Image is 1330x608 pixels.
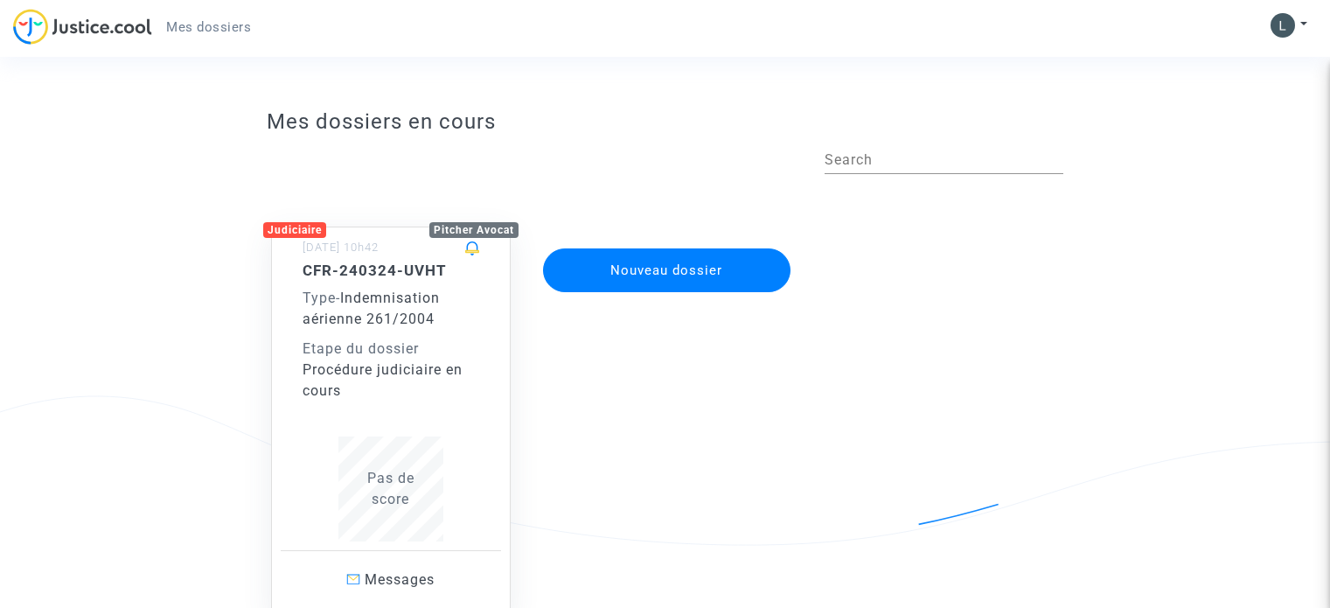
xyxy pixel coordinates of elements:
span: - [303,290,340,306]
a: Nouveau dossier [541,237,793,254]
div: Judiciaire [263,222,326,238]
button: Nouveau dossier [543,248,791,292]
a: Mes dossiers [152,14,265,40]
div: Procédure judiciaire en cours [303,360,479,402]
span: Mes dossiers [166,19,251,35]
div: Etape du dossier [303,339,479,360]
img: ACg8ocKOUcd3WLbE-F3Ht2wcAgFduCge1-yqi1fCaqgVn_Zu=s96-c [1271,13,1295,38]
img: jc-logo.svg [13,9,152,45]
div: Pitcher Avocat [429,222,519,238]
small: [DATE] 10h42 [303,241,379,254]
span: Pas de score [367,470,414,507]
span: Indemnisation aérienne 261/2004 [303,290,440,327]
h3: Mes dossiers en cours [267,109,1063,135]
span: Messages [365,571,435,588]
span: Type [303,290,336,306]
h5: CFR-240324-UVHT [303,262,479,279]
